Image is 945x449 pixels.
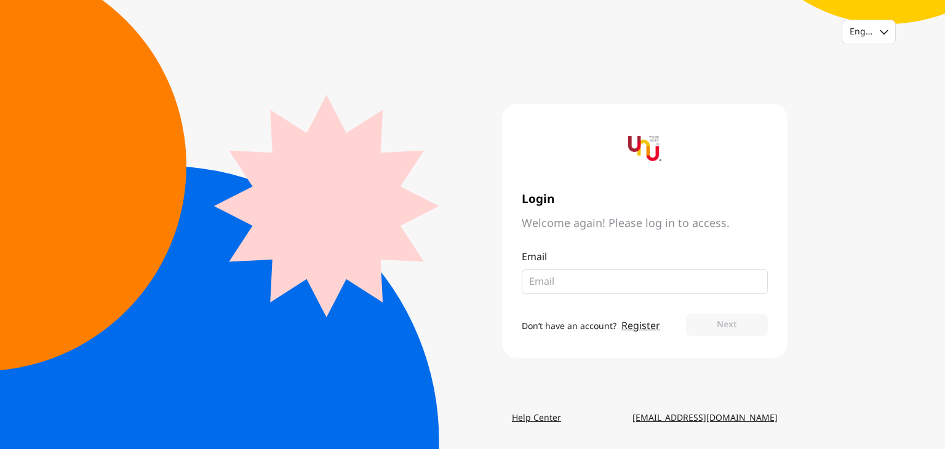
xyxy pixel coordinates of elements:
[502,407,571,429] a: Help Center
[850,26,872,38] div: English
[522,250,768,264] p: Email
[522,193,768,207] span: Login
[522,217,768,231] span: Welcome again! Please log in to access.
[621,319,660,333] a: Register
[628,132,661,165] img: yournextu-logo-vertical-compact-v2.png
[686,314,768,336] button: Next
[623,407,787,429] a: [EMAIL_ADDRESS][DOMAIN_NAME]
[529,274,751,289] input: Email
[522,320,616,333] span: Don’t have an account?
